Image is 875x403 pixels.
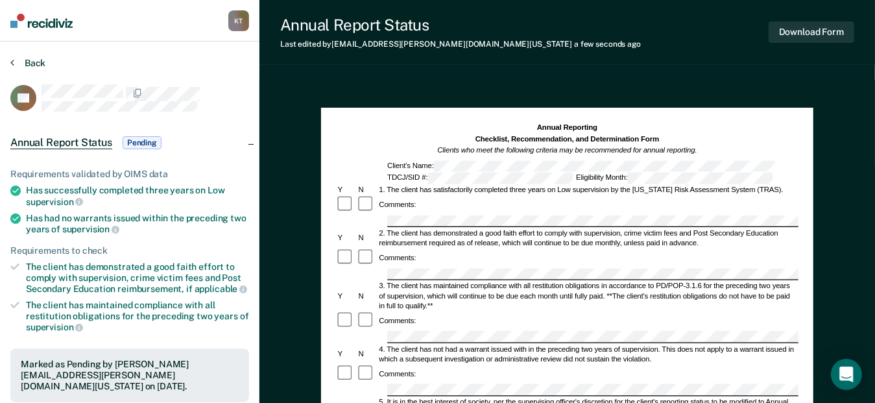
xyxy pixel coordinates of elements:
button: KT [228,10,249,31]
button: Download Form [769,21,854,43]
strong: Checklist, Recommendation, and Determination Form [475,135,659,143]
div: N [357,291,378,301]
div: 4. The client has not had a warrant issued with in the preceding two years of supervision. This d... [378,344,798,364]
div: Comments: [378,369,418,379]
div: Client's Name: [386,160,777,172]
img: Recidiviz [10,14,73,28]
div: Annual Report Status [280,16,641,34]
div: Y [336,233,357,243]
div: Comments: [378,201,418,210]
button: Back [10,57,45,69]
div: Y [336,349,357,359]
div: The client has demonstrated a good faith effort to comply with supervision, crime victim fees and... [26,262,249,295]
span: supervision [26,197,83,207]
span: Annual Report Status [10,136,112,149]
div: Eligibility Month: [575,173,774,184]
div: N [357,186,378,195]
em: Clients who meet the following criteria may be recommended for annual reporting. [437,146,697,154]
div: Requirements validated by OIMS data [10,169,249,180]
span: supervision [62,224,119,234]
div: 2. The client has demonstrated a good faith effort to comply with supervision, crime victim fees ... [378,228,798,249]
div: Y [336,291,357,301]
div: N [357,233,378,243]
div: Marked as Pending by [PERSON_NAME][EMAIL_ADDRESS][PERSON_NAME][DOMAIN_NAME][US_STATE] on [DATE]. [21,359,239,391]
div: The client has maintained compliance with all restitution obligations for the preceding two years of [26,300,249,333]
span: supervision [26,322,83,332]
div: Has successfully completed three years on Low [26,185,249,207]
div: Comments: [378,253,418,263]
div: Last edited by [EMAIL_ADDRESS][PERSON_NAME][DOMAIN_NAME][US_STATE] [280,40,641,49]
div: 3. The client has maintained compliance with all restitution obligations in accordance to PD/POP-... [378,281,798,311]
div: Comments: [378,316,418,326]
div: K T [228,10,249,31]
div: Y [336,186,357,195]
span: applicable [195,284,247,294]
strong: Annual Reporting [537,123,597,132]
div: TDCJ/SID #: [386,173,575,184]
div: Open Intercom Messenger [831,359,862,390]
div: Has had no warrants issued within the preceding two years of [26,213,249,235]
span: a few seconds ago [574,40,641,49]
div: N [357,349,378,359]
div: 1. The client has satisfactorily completed three years on Low supervision by the [US_STATE] Risk ... [378,186,798,195]
span: Pending [123,136,162,149]
div: Requirements to check [10,245,249,256]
